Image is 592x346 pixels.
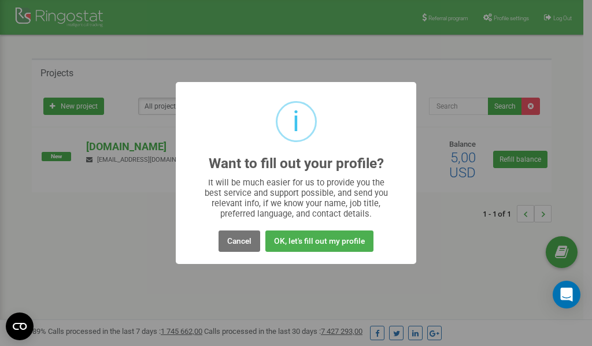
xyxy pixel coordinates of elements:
h2: Want to fill out your profile? [209,156,384,172]
button: Open CMP widget [6,312,34,340]
button: Cancel [219,230,260,252]
div: i [293,103,299,140]
div: Open Intercom Messenger [553,281,580,308]
div: It will be much easier for us to provide you the best service and support possible, and send you ... [199,177,394,219]
button: OK, let's fill out my profile [265,230,373,252]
